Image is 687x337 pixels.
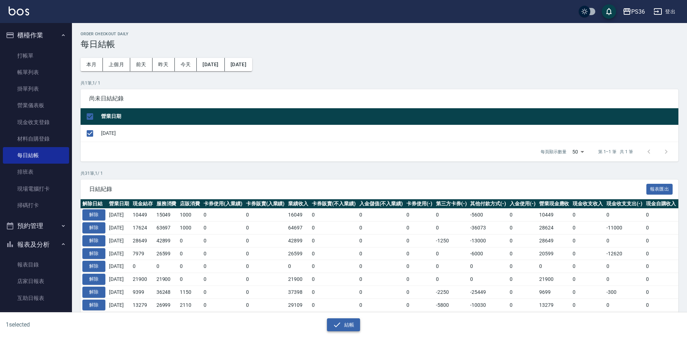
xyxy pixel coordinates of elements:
[434,247,469,260] td: 0
[644,299,678,311] td: 0
[81,170,678,177] p: 共 31 筆, 1 / 1
[3,197,69,214] a: 掃碼打卡
[244,299,287,311] td: 0
[434,209,469,222] td: 0
[155,260,178,273] td: 0
[244,209,287,222] td: 0
[605,222,644,234] td: -11000
[155,299,178,311] td: 26999
[178,234,202,247] td: 0
[244,286,287,299] td: 0
[508,234,537,247] td: 0
[405,222,434,234] td: 0
[286,286,310,299] td: 37398
[571,199,605,209] th: 現金收支收入
[405,299,434,311] td: 0
[310,311,358,324] td: 0
[286,234,310,247] td: 42899
[6,320,170,329] h6: 1 selected
[82,274,105,285] button: 解除
[202,209,244,222] td: 0
[327,318,360,332] button: 結帳
[131,222,155,234] td: 17624
[508,299,537,311] td: 0
[107,222,131,234] td: [DATE]
[155,199,178,209] th: 服務消費
[405,273,434,286] td: 0
[99,108,678,125] th: 營業日期
[310,247,358,260] td: 0
[155,286,178,299] td: 36248
[537,234,571,247] td: 28649
[646,184,673,195] button: 報表匯出
[3,256,69,273] a: 報表目錄
[508,247,537,260] td: 0
[155,222,178,234] td: 63697
[107,199,131,209] th: 營業日期
[434,273,469,286] td: 0
[244,273,287,286] td: 0
[405,260,434,273] td: 0
[310,286,358,299] td: 0
[225,58,252,71] button: [DATE]
[644,273,678,286] td: 0
[3,47,69,64] a: 打帳單
[644,286,678,299] td: 0
[358,234,405,247] td: 0
[286,311,310,324] td: 78395
[644,247,678,260] td: 0
[107,311,131,324] td: [DATE]
[178,209,202,222] td: 1000
[131,199,155,209] th: 現金結存
[202,222,244,234] td: 0
[434,222,469,234] td: 0
[405,311,434,324] td: 0
[131,260,155,273] td: 0
[244,311,287,324] td: 0
[81,39,678,49] h3: 每日結帳
[571,234,605,247] td: 0
[3,114,69,131] a: 現金收支登錄
[405,199,434,209] th: 卡券使用(-)
[244,247,287,260] td: 0
[3,26,69,45] button: 櫃檯作業
[107,247,131,260] td: [DATE]
[434,234,469,247] td: -1250
[598,149,633,155] p: 第 1–1 筆 共 1 筆
[3,97,69,114] a: 營業儀表板
[103,58,130,71] button: 上個月
[131,234,155,247] td: 28649
[178,199,202,209] th: 店販消費
[155,273,178,286] td: 21900
[358,299,405,311] td: 0
[644,199,678,209] th: 現金自購收入
[358,247,405,260] td: 0
[468,299,508,311] td: -10030
[286,247,310,260] td: 26599
[405,209,434,222] td: 0
[131,286,155,299] td: 9399
[537,311,571,324] td: 24798
[358,273,405,286] td: 0
[537,299,571,311] td: 13279
[644,222,678,234] td: 0
[202,247,244,260] td: 0
[197,58,224,71] button: [DATE]
[405,234,434,247] td: 0
[82,248,105,259] button: 解除
[537,260,571,273] td: 0
[286,299,310,311] td: 29109
[107,209,131,222] td: [DATE]
[131,273,155,286] td: 21900
[644,311,678,324] td: 0
[244,234,287,247] td: 0
[508,260,537,273] td: 0
[571,311,605,324] td: 10270
[81,58,103,71] button: 本月
[571,260,605,273] td: 0
[286,260,310,273] td: 0
[3,181,69,197] a: 現場電腦打卡
[358,199,405,209] th: 入金儲值(不入業績)
[244,260,287,273] td: 0
[310,199,358,209] th: 卡券販賣(不入業績)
